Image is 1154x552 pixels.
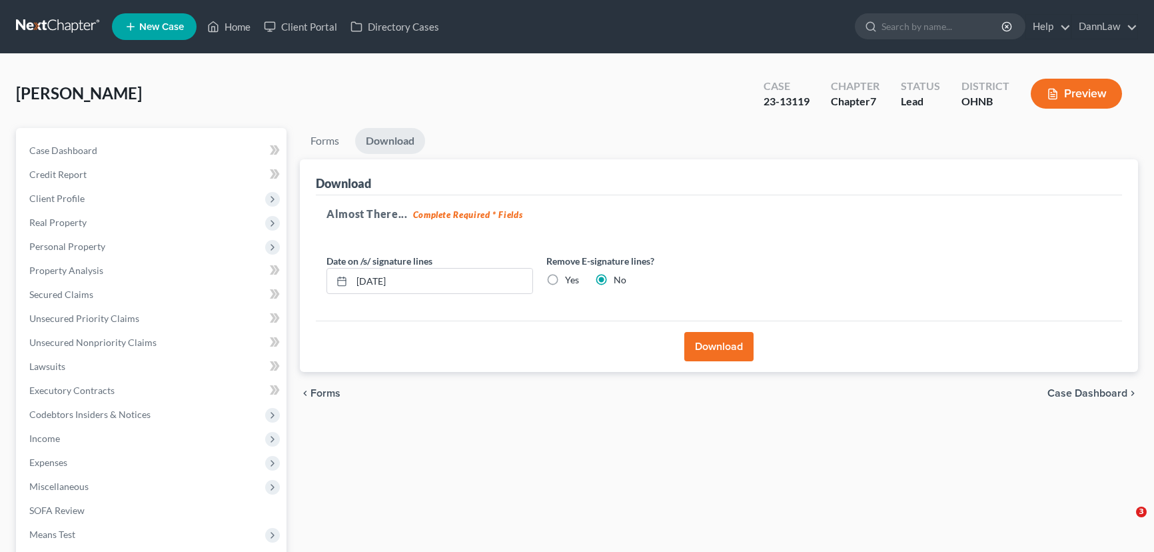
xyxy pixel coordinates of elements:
[961,79,1009,94] div: District
[29,481,89,492] span: Miscellaneous
[316,175,371,191] div: Download
[29,361,65,372] span: Lawsuits
[764,94,810,109] div: 23-13119
[413,209,523,220] strong: Complete Required * Fields
[19,283,287,307] a: Secured Claims
[1136,507,1147,517] span: 3
[881,14,1003,39] input: Search by name...
[1072,15,1137,39] a: DannLaw
[29,457,67,468] span: Expenses
[300,388,310,399] i: chevron_left
[764,79,810,94] div: Case
[19,307,287,331] a: Unsecured Priority Claims
[546,254,753,268] label: Remove E-signature lines?
[300,128,350,154] a: Forms
[19,379,287,403] a: Executory Contracts
[901,79,940,94] div: Status
[614,273,626,287] label: No
[326,254,432,268] label: Date on /s/ signature lines
[29,169,87,180] span: Credit Report
[29,193,85,204] span: Client Profile
[29,265,103,276] span: Property Analysis
[831,94,879,109] div: Chapter
[29,145,97,156] span: Case Dashboard
[19,139,287,163] a: Case Dashboard
[201,15,257,39] a: Home
[961,94,1009,109] div: OHNB
[344,15,446,39] a: Directory Cases
[1031,79,1122,109] button: Preview
[19,331,287,355] a: Unsecured Nonpriority Claims
[257,15,344,39] a: Client Portal
[326,206,1111,222] h5: Almost There...
[29,289,93,300] span: Secured Claims
[29,337,157,348] span: Unsecured Nonpriority Claims
[16,83,142,103] span: [PERSON_NAME]
[831,79,879,94] div: Chapter
[684,332,754,361] button: Download
[29,241,105,252] span: Personal Property
[29,217,87,228] span: Real Property
[355,128,425,154] a: Download
[1026,15,1071,39] a: Help
[565,273,579,287] label: Yes
[29,529,75,540] span: Means Test
[300,388,358,399] button: chevron_left Forms
[29,505,85,516] span: SOFA Review
[19,499,287,523] a: SOFA Review
[1047,388,1138,399] a: Case Dashboard chevron_right
[29,313,139,324] span: Unsecured Priority Claims
[1047,388,1127,399] span: Case Dashboard
[901,94,940,109] div: Lead
[19,259,287,283] a: Property Analysis
[870,95,876,107] span: 7
[1127,388,1138,399] i: chevron_right
[1109,507,1141,539] iframe: Intercom live chat
[19,355,287,379] a: Lawsuits
[29,409,151,420] span: Codebtors Insiders & Notices
[139,22,184,32] span: New Case
[310,388,340,399] span: Forms
[352,269,532,294] input: MM/DD/YYYY
[29,433,60,444] span: Income
[29,385,115,396] span: Executory Contracts
[19,163,287,187] a: Credit Report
